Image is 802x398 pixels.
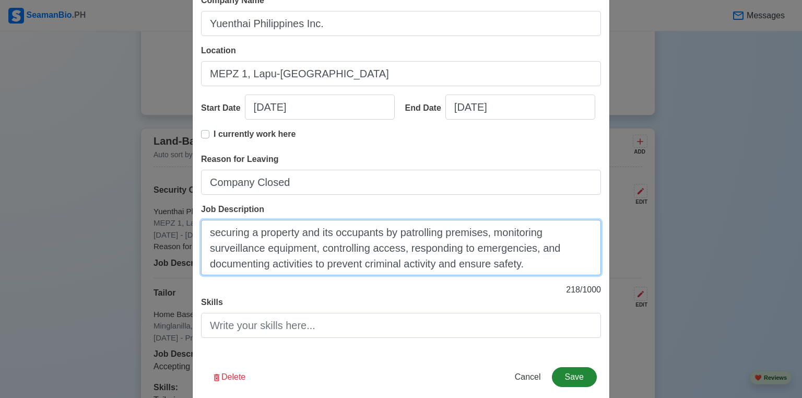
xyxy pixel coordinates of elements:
div: End Date [405,102,445,114]
input: Ex: Global Gateway [201,11,601,36]
div: Start Date [201,102,245,114]
span: Reason for Leaving [201,155,278,163]
label: Job Description [201,203,264,216]
p: 218 / 1000 [201,284,601,296]
input: Ex: Manila [201,61,601,86]
input: Write your skills here... [201,313,601,338]
span: Cancel [515,372,541,381]
input: Your reason for leaving... [201,170,601,195]
button: Delete [205,367,252,387]
button: Save [552,367,597,387]
p: I currently work here [214,128,296,141]
span: Location [201,46,236,55]
button: Cancel [508,367,548,387]
textarea: securing a property and its occupants by patrolling premises, monitoring surveillance equipment, ... [201,220,601,275]
span: Skills [201,298,223,307]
